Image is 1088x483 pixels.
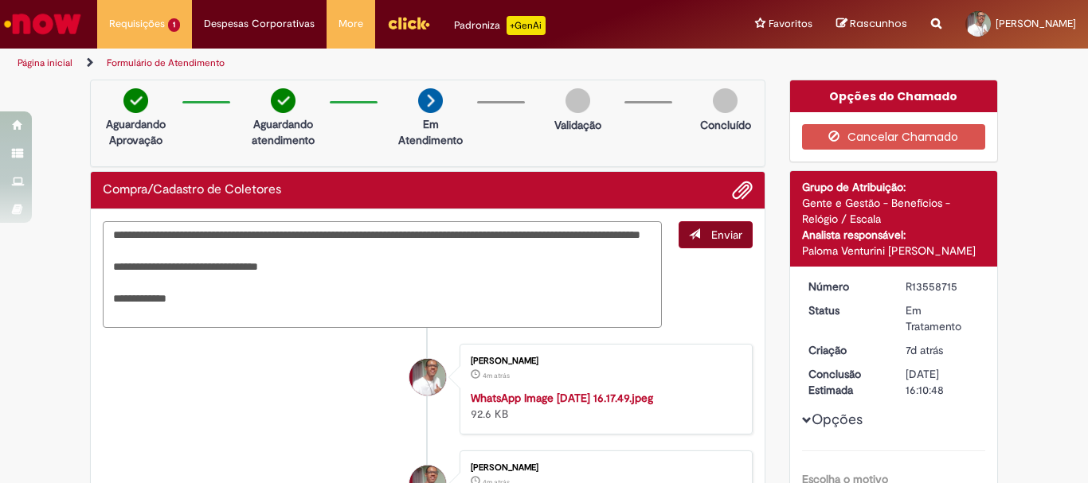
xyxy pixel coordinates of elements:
[168,18,180,32] span: 1
[796,302,894,318] dt: Status
[339,16,363,32] span: More
[109,16,165,32] span: Requisições
[471,391,653,405] a: WhatsApp Image [DATE] 16.17.49.jpeg
[454,16,546,35] div: Padroniza
[103,183,281,197] h2: Compra/Cadastro de Coletores Histórico de tíquete
[12,49,714,78] ul: Trilhas de página
[769,16,812,32] span: Favoritos
[566,88,590,113] img: img-circle-grey.png
[97,116,174,148] p: Aguardando Aprovação
[204,16,315,32] span: Despesas Corporativas
[996,17,1076,30] span: [PERSON_NAME]
[507,16,546,35] p: +GenAi
[802,179,986,195] div: Grupo de Atribuição:
[713,88,738,113] img: img-circle-grey.png
[554,117,601,133] p: Validação
[796,279,894,294] dt: Número
[483,371,510,380] span: 4m atrás
[471,463,736,473] div: [PERSON_NAME]
[387,11,430,35] img: click_logo_yellow_360x200.png
[906,302,980,334] div: Em Tratamento
[906,342,980,358] div: 23/09/2025 11:49:07
[471,356,736,366] div: [PERSON_NAME]
[850,16,907,31] span: Rascunhos
[103,221,662,328] textarea: Digite sua mensagem aqui...
[245,116,322,148] p: Aguardando atendimento
[906,279,980,294] div: R13558715
[409,359,446,395] div: Leonardo Jesus Costa Oliveira
[802,124,986,150] button: Cancelar Chamado
[836,17,907,32] a: Rascunhos
[471,390,736,422] div: 92.6 KB
[679,221,753,248] button: Enviar
[392,116,469,148] p: Em Atendimento
[700,117,751,133] p: Concluído
[483,371,510,380] time: 29/09/2025 16:30:16
[802,243,986,259] div: Paloma Venturini [PERSON_NAME]
[732,180,753,201] button: Adicionar anexos
[802,195,986,227] div: Gente e Gestão - Benefícios - Relógio / Escala
[802,227,986,243] div: Analista responsável:
[906,343,943,357] time: 23/09/2025 11:49:07
[790,80,998,112] div: Opções do Chamado
[271,88,295,113] img: check-circle-green.png
[18,56,72,69] a: Página inicial
[418,88,443,113] img: arrow-next.png
[796,366,894,398] dt: Conclusão Estimada
[711,228,742,242] span: Enviar
[796,342,894,358] dt: Criação
[123,88,148,113] img: check-circle-green.png
[107,56,225,69] a: Formulário de Atendimento
[2,8,84,40] img: ServiceNow
[906,343,943,357] span: 7d atrás
[906,366,980,398] div: [DATE] 16:10:48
